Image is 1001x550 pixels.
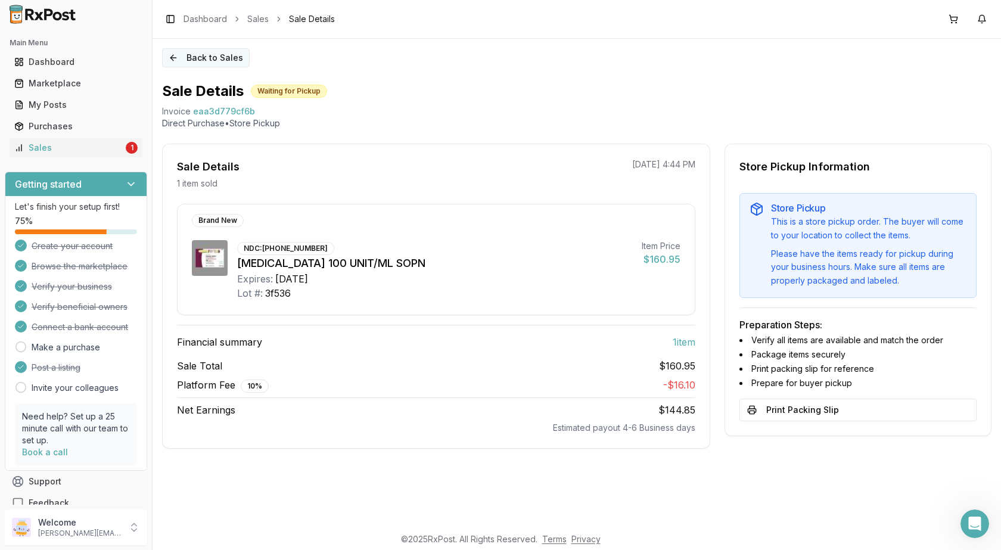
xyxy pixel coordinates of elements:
[32,382,119,394] a: Invite your colleagues
[960,509,989,538] iframe: Intercom live chat
[32,301,128,313] span: Verify beneficial owners
[5,138,147,157] button: Sales1
[275,272,308,286] div: [DATE]
[739,334,977,346] li: Verify all items are available and match the order
[739,363,977,375] li: Print packing slip for reference
[32,321,128,333] span: Connect a bank account
[10,51,142,73] a: Dashboard
[10,94,142,116] a: My Posts
[10,137,142,159] a: Sales1
[739,399,977,421] button: Print Packing Slip
[739,349,977,361] li: Package items securely
[642,240,680,252] div: Item Price
[22,447,68,457] a: Book a call
[192,214,244,227] div: Brand New
[177,178,217,189] p: 1 item sold
[5,492,147,514] button: Feedback
[5,471,147,492] button: Support
[177,359,222,373] span: Sale Total
[739,377,977,389] li: Prepare for buyer pickup
[38,517,121,529] p: Welcome
[5,52,147,72] button: Dashboard
[177,159,240,175] div: Sale Details
[237,272,273,286] div: Expires:
[5,5,81,24] img: RxPost Logo
[658,404,695,416] span: $144.85
[22,411,130,446] p: Need help? Set up a 25 minute call with our team to set up.
[237,286,263,300] div: Lot #:
[739,159,870,175] div: Store Pickup Information
[177,422,695,434] div: Estimated payout 4-6 Business days
[162,48,250,67] button: Back to Sales
[663,379,695,391] span: - $16.10
[771,203,966,213] h5: Store Pickup
[5,95,147,114] button: My Posts
[192,240,228,276] img: Admelog SoloStar 100 UNIT/ML SOPN
[542,534,567,544] a: Terms
[771,247,966,288] p: Please have the items ready for pickup during your business hours. Make sure all items are proper...
[571,534,601,544] a: Privacy
[193,105,255,117] span: eaa3d779cf6b
[162,82,244,101] h1: Sale Details
[162,105,191,117] div: Invoice
[184,13,335,25] nav: breadcrumb
[29,497,69,509] span: Feedback
[247,13,269,25] a: Sales
[10,38,142,48] h2: Main Menu
[289,13,335,25] span: Sale Details
[15,215,33,227] span: 75 %
[10,73,142,94] a: Marketplace
[15,201,137,213] p: Let's finish your setup first!
[177,335,262,349] span: Financial summary
[10,116,142,137] a: Purchases
[32,260,128,272] span: Browse the marketplace
[237,255,632,272] div: [MEDICAL_DATA] 100 UNIT/ML SOPN
[632,159,695,170] p: [DATE] 4:44 PM
[184,13,227,25] a: Dashboard
[251,85,327,98] div: Waiting for Pickup
[14,142,123,154] div: Sales
[32,341,100,353] a: Make a purchase
[14,56,138,68] div: Dashboard
[14,77,138,89] div: Marketplace
[32,240,113,252] span: Create your account
[241,380,269,393] div: 10 %
[5,74,147,93] button: Marketplace
[12,518,31,537] img: User avatar
[642,252,680,266] div: $160.95
[126,142,138,154] div: 1
[32,362,80,374] span: Post a listing
[265,286,291,300] div: 3f536
[673,335,695,349] span: 1 item
[5,117,147,136] button: Purchases
[771,215,966,243] p: This is a store pickup order. The buyer will come to your location to collect the items.
[739,318,977,332] h3: Preparation Steps:
[162,117,991,129] p: Direct Purchase • Store Pickup
[177,378,269,393] span: Platform Fee
[32,281,112,293] span: Verify your business
[177,403,235,417] span: Net Earnings
[659,359,695,373] span: $160.95
[237,242,334,255] div: NDC: [PHONE_NUMBER]
[38,529,121,538] p: [PERSON_NAME][EMAIL_ADDRESS][PERSON_NAME][DOMAIN_NAME]
[15,177,82,191] h3: Getting started
[14,99,138,111] div: My Posts
[14,120,138,132] div: Purchases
